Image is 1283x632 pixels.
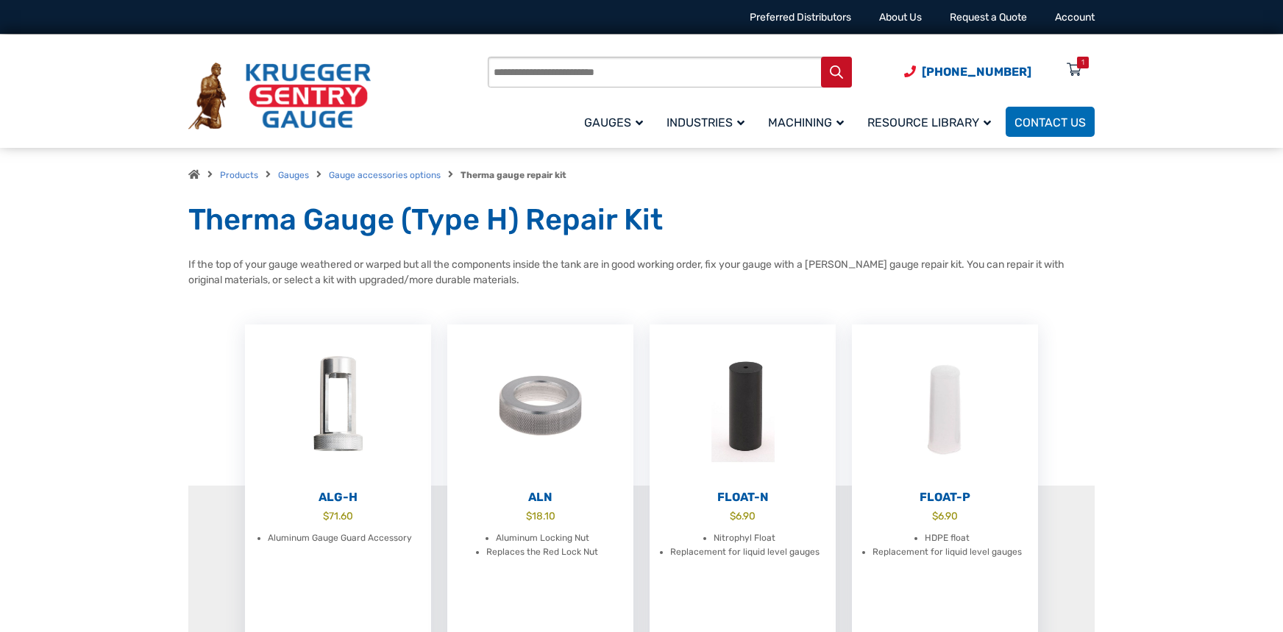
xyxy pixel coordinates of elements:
li: Nitrophyl Float [714,531,775,546]
h2: ALN [447,490,633,505]
li: Replacement for liquid level gauges [872,545,1022,560]
a: Preferred Distributors [750,11,851,24]
bdi: 6.90 [730,510,756,522]
a: About Us [879,11,922,24]
bdi: 71.60 [323,510,353,522]
span: [PHONE_NUMBER] [922,65,1031,79]
div: 1 [1081,57,1084,68]
a: Gauges [278,170,309,180]
a: Gauge accessories options [329,170,441,180]
li: Aluminum Gauge Guard Accessory [268,531,412,546]
a: Machining [759,104,859,139]
img: ALG-OF [245,324,431,486]
img: ALN [447,324,633,486]
span: Contact Us [1014,116,1086,129]
a: Phone Number (920) 434-8860 [904,63,1031,81]
a: Industries [658,104,759,139]
li: Replacement for liquid level gauges [670,545,820,560]
a: Products [220,170,258,180]
bdi: 6.90 [932,510,958,522]
span: $ [323,510,329,522]
li: HDPE float [925,531,970,546]
li: Replaces the Red Lock Nut [486,545,598,560]
p: If the top of your gauge weathered or warped but all the components inside the tank are in good w... [188,257,1095,288]
strong: Therma gauge repair kit [461,170,566,180]
a: Contact Us [1006,107,1095,137]
h2: ALG-H [245,490,431,505]
li: Aluminum Locking Nut [496,531,589,546]
a: Account [1055,11,1095,24]
bdi: 18.10 [526,510,555,522]
a: Request a Quote [950,11,1027,24]
h1: Therma Gauge (Type H) Repair Kit [188,202,1095,238]
a: Gauges [575,104,658,139]
h2: Float-P [852,490,1038,505]
span: $ [932,510,938,522]
img: Krueger Sentry Gauge [188,63,371,130]
img: Float-P [852,324,1038,486]
img: Float-N [650,324,836,486]
span: Machining [768,116,844,129]
span: Gauges [584,116,643,129]
span: Industries [667,116,744,129]
h2: Float-N [650,490,836,505]
span: Resource Library [867,116,991,129]
span: $ [526,510,532,522]
a: Resource Library [859,104,1006,139]
span: $ [730,510,736,522]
